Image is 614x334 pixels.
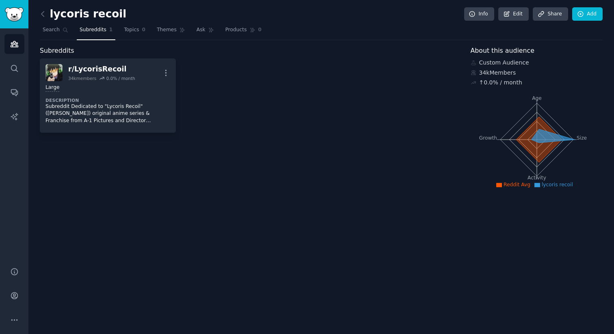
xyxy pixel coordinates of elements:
p: Subreddit Dedicated to "Lycoris Recoil" ([PERSON_NAME]) original anime series & Franchise from A-... [45,103,170,125]
a: LycorisRecoilr/LycorisRecoil34kmembers0.0% / monthLargeDescriptionSubreddit Dedicated to "Lycoris... [40,58,176,133]
span: 0 [258,26,262,34]
span: Themes [157,26,177,34]
img: LycorisRecoil [45,64,63,81]
a: Topics0 [121,24,148,40]
span: About this audience [471,46,534,56]
div: r/ LycorisRecoil [68,64,135,74]
div: ↑ 0.0 % / month [479,78,522,87]
a: Products0 [223,24,264,40]
a: Share [533,7,568,21]
div: 0.0 % / month [106,75,135,81]
tspan: Size [577,135,587,141]
a: Add [572,7,603,21]
div: Large [45,84,59,92]
tspan: Activity [528,175,546,181]
span: Ask [197,26,205,34]
tspan: Growth [479,135,497,141]
span: Reddit Avg [504,182,530,187]
span: lycoris recoil [542,182,573,187]
dt: Description [45,97,170,103]
a: Search [40,24,71,40]
img: GummySearch logo [5,7,24,22]
span: Subreddits [80,26,106,34]
div: 34k members [68,75,96,81]
tspan: Age [532,95,542,101]
h2: lycoris recoil [40,8,126,21]
span: Topics [124,26,139,34]
span: Subreddits [40,46,74,56]
span: Products [225,26,247,34]
span: Search [43,26,60,34]
a: Subreddits1 [77,24,115,40]
a: Edit [498,7,529,21]
div: 34k Members [471,69,603,77]
a: Info [464,7,494,21]
span: 0 [142,26,146,34]
div: Custom Audience [471,58,603,67]
span: 1 [109,26,113,34]
a: Themes [154,24,188,40]
a: Ask [194,24,217,40]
